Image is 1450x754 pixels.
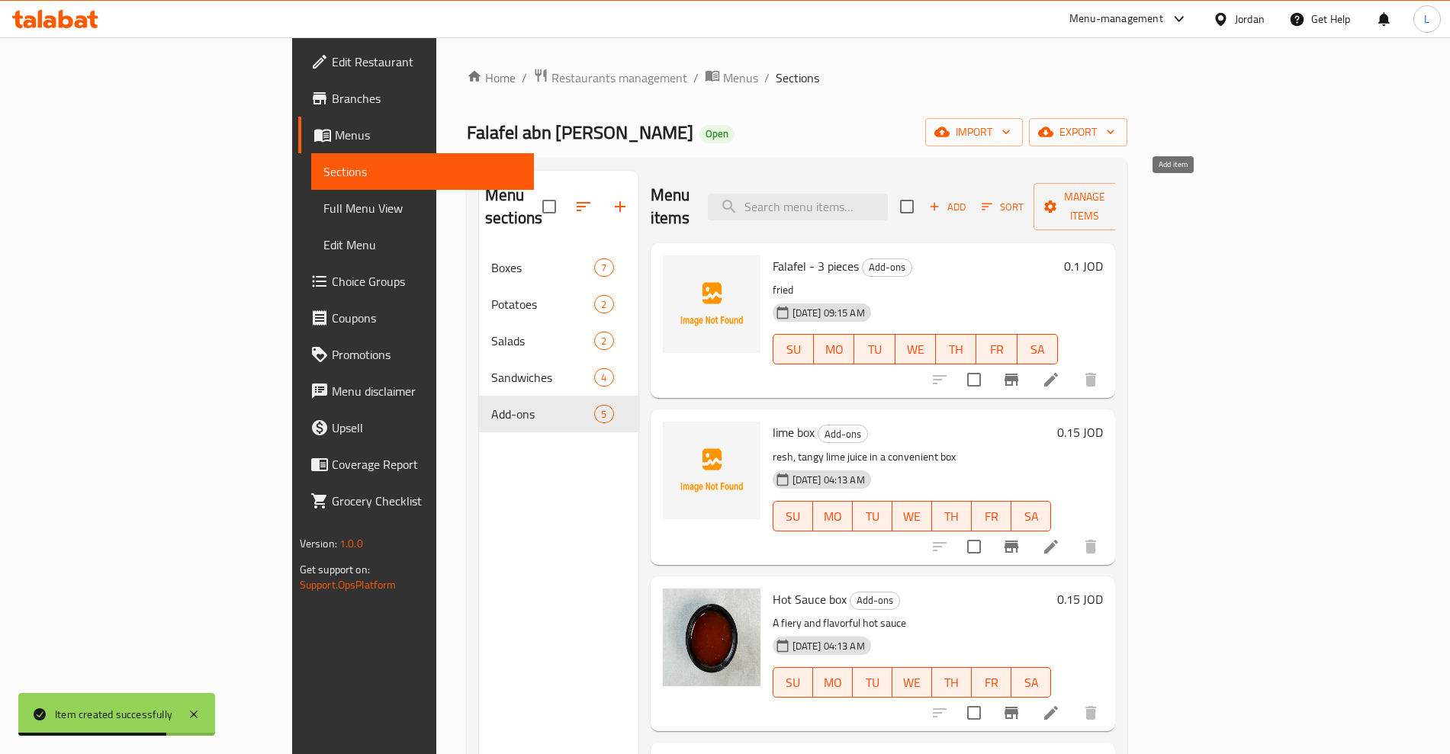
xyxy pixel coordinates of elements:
[594,405,613,423] div: items
[479,249,638,286] div: Boxes7
[773,614,1052,633] p: A fiery and flavorful hot sauce
[978,672,1005,694] span: FR
[298,80,534,117] a: Branches
[773,255,859,278] span: Falafel - 3 pieces
[786,306,871,320] span: [DATE] 09:15 AM
[693,69,699,87] li: /
[594,332,613,350] div: items
[55,706,172,723] div: Item created successfully
[332,89,522,107] span: Branches
[923,195,972,219] button: Add
[1235,11,1265,27] div: Jordan
[1046,188,1124,226] span: Manage items
[595,371,612,385] span: 4
[860,338,889,361] span: TU
[1034,183,1136,230] button: Manage items
[339,534,363,553] span: 1.0.0
[982,338,1011,361] span: FR
[705,68,758,88] a: Menus
[819,505,847,528] span: MO
[491,368,594,387] div: Sandwiches
[853,501,892,531] button: TU
[298,373,534,409] a: Menu disclaimer
[332,419,522,437] span: Upsell
[1042,704,1060,722] a: Edit menu item
[323,199,522,217] span: Full Menu View
[467,68,1127,88] nav: breadcrumb
[853,667,892,698] button: TU
[972,501,1011,531] button: FR
[723,69,758,87] span: Menus
[938,672,966,694] span: TH
[332,272,522,290] span: Choice Groups
[773,421,815,444] span: lime box
[298,336,534,373] a: Promotions
[298,446,534,483] a: Coverage Report
[958,697,990,729] span: Select to update
[551,69,687,87] span: Restaurants management
[651,184,690,229] h2: Menu items
[594,295,613,313] div: items
[708,194,888,220] input: search
[663,589,760,686] img: Hot Sauce box
[1042,537,1060,556] a: Edit menu item
[773,588,847,611] span: Hot Sauce box
[780,338,808,361] span: SU
[479,322,638,359] div: Salads2
[780,505,807,528] span: SU
[479,286,638,322] div: Potatoes2
[813,501,853,531] button: MO
[1072,528,1109,565] button: delete
[1018,334,1058,364] button: SA
[764,69,770,87] li: /
[859,672,886,694] span: TU
[311,190,534,226] a: Full Menu View
[925,118,1023,146] button: import
[1018,672,1045,694] span: SA
[978,505,1005,528] span: FR
[1029,118,1127,146] button: export
[1024,338,1052,361] span: SA
[594,368,613,387] div: items
[595,407,612,422] span: 5
[850,592,899,609] span: Add-ons
[491,295,594,313] span: Potatoes
[1424,11,1429,27] span: L
[936,334,976,364] button: TH
[863,258,911,276] span: Add-ons
[773,448,1052,467] p: resh, tangy lime juice in a convenient box
[892,501,932,531] button: WE
[332,53,522,71] span: Edit Restaurant
[595,334,612,348] span: 2
[993,695,1030,731] button: Branch-specific-item
[533,191,565,223] span: Select all sections
[820,338,848,361] span: MO
[467,115,693,149] span: Falafel abn [PERSON_NAME]
[850,592,900,610] div: Add-ons
[699,127,735,140] span: Open
[1057,589,1103,610] h6: 0.15 JOD
[902,338,930,361] span: WE
[298,300,534,336] a: Coupons
[479,243,638,438] nav: Menu sections
[958,531,990,563] span: Select to update
[300,534,337,553] span: Version:
[895,334,936,364] button: WE
[818,425,867,443] span: Add-ons
[937,123,1011,142] span: import
[300,575,397,595] a: Support.OpsPlatform
[298,117,534,153] a: Menus
[565,188,602,225] span: Sort sections
[491,332,594,350] span: Salads
[938,505,966,528] span: TH
[891,191,923,223] span: Select section
[332,455,522,473] span: Coverage Report
[1064,255,1103,277] h6: 0.1 JOD
[786,639,871,653] span: [DATE] 04:13 AM
[972,667,1011,698] button: FR
[332,492,522,510] span: Grocery Checklist
[859,505,886,528] span: TU
[978,195,1027,219] button: Sort
[335,126,522,144] span: Menus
